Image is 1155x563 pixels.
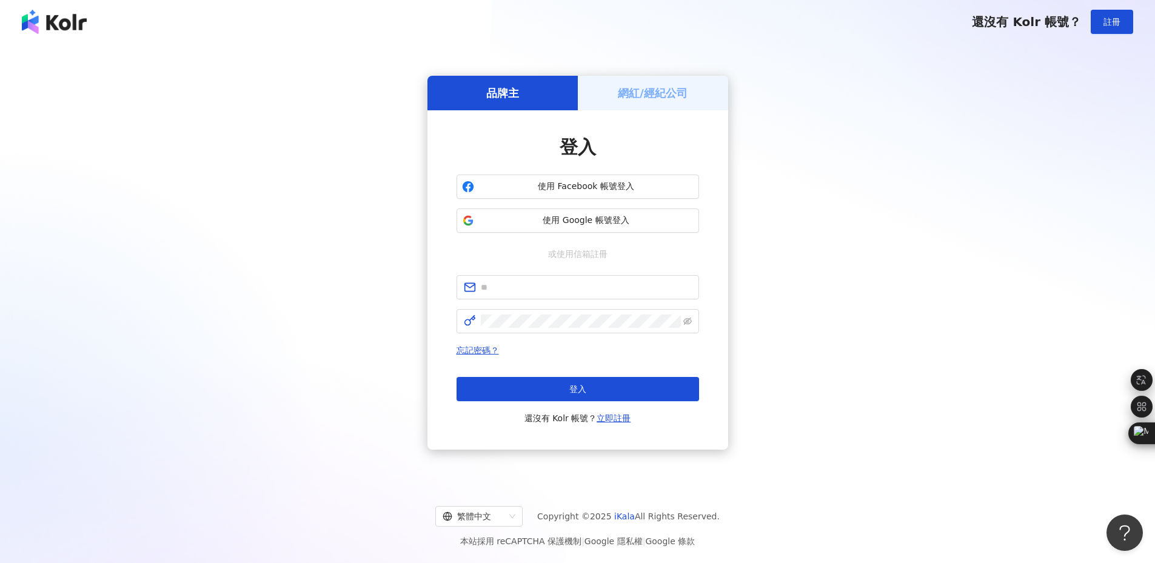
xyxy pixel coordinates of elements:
span: 還沒有 Kolr 帳號？ [972,15,1081,29]
button: 註冊 [1091,10,1133,34]
a: Google 隱私權 [584,536,643,546]
span: 使用 Google 帳號登入 [479,215,694,227]
a: Google 條款 [645,536,695,546]
span: 使用 Facebook 帳號登入 [479,181,694,193]
div: 繁體中文 [443,507,504,526]
h5: 網紅/經紀公司 [618,85,688,101]
span: 登入 [560,136,596,158]
span: 或使用信箱註冊 [540,247,616,261]
span: | [643,536,646,546]
span: eye-invisible [683,317,692,325]
span: 本站採用 reCAPTCHA 保護機制 [460,534,695,548]
span: Copyright © 2025 All Rights Reserved. [537,509,720,524]
span: 登入 [569,384,586,394]
a: 忘記密碼？ [457,345,499,355]
h5: 品牌主 [486,85,519,101]
img: logo [22,10,87,34]
button: 登入 [457,377,699,401]
a: iKala [614,511,635,521]
span: 註冊 [1103,17,1120,27]
button: 使用 Facebook 帳號登入 [457,175,699,199]
button: 使用 Google 帳號登入 [457,208,699,233]
span: 還沒有 Kolr 帳號？ [524,411,631,425]
a: 立即註冊 [597,413,631,423]
span: | [581,536,584,546]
